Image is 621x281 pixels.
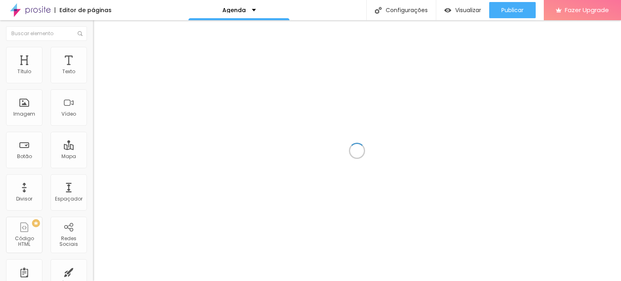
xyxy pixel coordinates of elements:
div: Redes Sociais [53,236,84,247]
img: view-1.svg [444,7,451,14]
img: Icone [78,31,82,36]
span: Publicar [501,7,524,13]
div: Divisor [16,196,32,202]
div: Editor de páginas [55,7,112,13]
div: Vídeo [61,111,76,117]
div: Espaçador [55,196,82,202]
div: Imagem [13,111,35,117]
button: Visualizar [436,2,489,18]
span: Fazer Upgrade [565,6,609,13]
div: Título [17,69,31,74]
div: Botão [17,154,32,159]
div: Mapa [61,154,76,159]
input: Buscar elemento [6,26,87,41]
img: Icone [375,7,382,14]
div: Texto [62,69,75,74]
span: Visualizar [455,7,481,13]
p: Agenda [222,7,246,13]
button: Publicar [489,2,536,18]
div: Código HTML [8,236,40,247]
